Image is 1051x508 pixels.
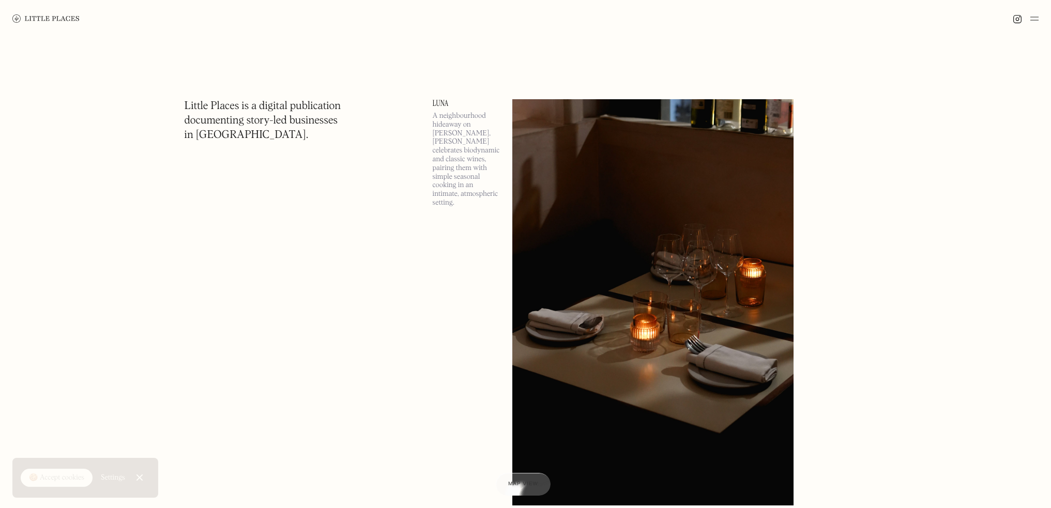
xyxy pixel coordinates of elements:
[101,474,125,481] div: Settings
[21,469,93,487] a: 🍪 Accept cookies
[101,466,125,489] a: Settings
[512,99,794,505] img: Luna
[496,473,551,496] a: Map view
[433,112,500,207] p: A neighbourhood hideaway on [PERSON_NAME], [PERSON_NAME] celebrates biodynamic and classic wines,...
[508,481,538,487] span: Map view
[129,467,150,488] a: Close Cookie Popup
[185,99,341,143] h1: Little Places is a digital publication documenting story-led businesses in [GEOGRAPHIC_DATA].
[433,99,500,107] a: Luna
[29,473,84,483] div: 🍪 Accept cookies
